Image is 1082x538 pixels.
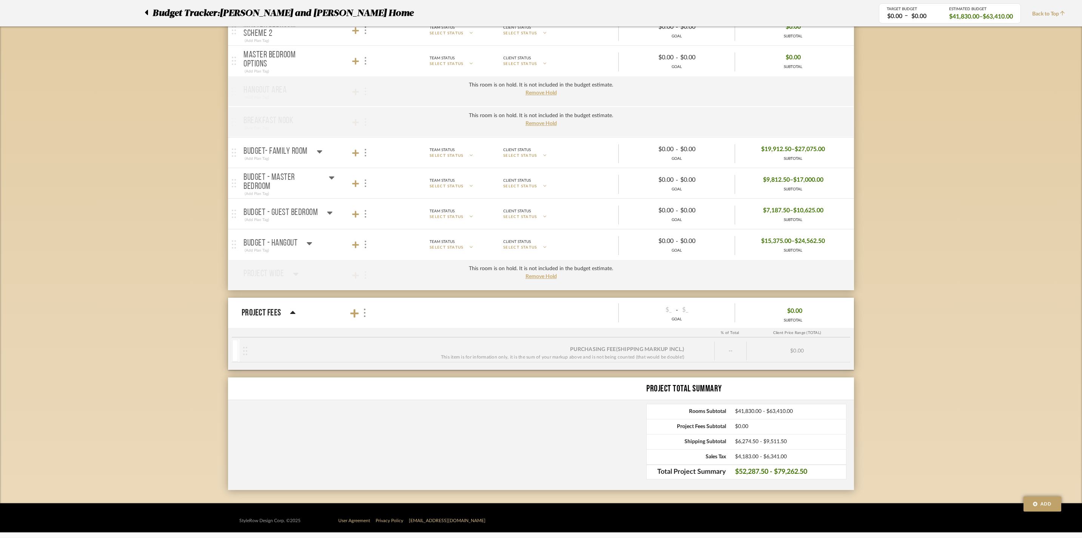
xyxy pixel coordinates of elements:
span: – [790,174,793,186]
span: Back to Top [1032,10,1069,18]
div: SUBTOTAL [761,248,825,254]
img: grip.svg [232,240,236,249]
div: Client Status [503,208,531,215]
img: grip.svg [232,179,236,187]
mat-expansion-panel-header: BUDGET - HANGOUT(Add Plan Tag)Team StatusSELECT STATUSClient StatusSELECT STATUS$0.00-$0.00GOAL$1... [228,229,854,260]
span: Sales Tax [647,454,726,460]
span: $7,187.50 [763,205,790,216]
div: $0.00 [747,342,847,360]
div: (Add Plan Tag) [244,216,270,223]
div: Project Total Summary [646,382,854,396]
p: Master Bedroom - Scheme 2 [244,20,320,38]
mat-expansion-panel-header: BUDGET- FAMILY ROOM(Add Plan Tag)Team StatusSELECT STATUSClient StatusSELECT STATUS$0.00-$0.00GOA... [228,138,854,168]
div: -- [715,342,747,360]
span: Add [1040,501,1052,507]
span: SELECT STATUS [430,31,464,36]
div: SUBTOTAL [763,187,823,192]
a: Privacy Policy [376,518,403,523]
img: 3dots-v.svg [365,179,366,187]
span: SELECT STATUS [430,214,464,220]
img: grip.svg [232,57,236,65]
div: GOAL [619,156,735,162]
div: Project Fees$_-$_GOAL$0.00SUBTOTAL [228,328,854,370]
span: $41,830.00 [949,12,979,21]
mat-expansion-panel-header: BUDGET - MASTER BEDROOM(Add Plan Tag)Team StatusSELECT STATUSClient StatusSELECT STATUS$0.00-$0.0... [228,168,854,198]
p: BUDGET - MASTER BEDROOM [244,173,320,191]
span: $15,375.00 [761,235,791,247]
p: Project Fees [242,306,281,320]
div: - [619,304,735,316]
div: Team Status [430,238,455,245]
span: SELECT STATUS [503,61,537,67]
span: $27,075.00 [795,144,825,155]
span: Remove Hold [526,121,557,126]
div: $0.00 [625,144,676,155]
img: grip.svg [232,148,236,157]
div: $0.00 [678,235,729,247]
div: SUBTOTAL [784,34,802,39]
span: $63,410.00 [983,12,1013,21]
a: [EMAIL_ADDRESS][DOMAIN_NAME] [409,518,486,523]
mat-expansion-panel-header: Project Fees$_-$_GOAL$0.00SUBTOTAL [228,298,854,328]
img: grip.svg [232,210,236,218]
div: Client Price Range (TOTAL) [746,328,848,337]
span: SELECT STATUS [430,184,464,189]
div: GOAL [619,64,735,70]
mat-expansion-panel-header: Master Bedroom - Scheme 2(Add Plan Tag)Team StatusSELECT STATUSClient StatusSELECT STATUS$0.00-$0... [228,15,854,45]
span: - [676,176,678,185]
img: 3dots-v.svg [365,57,366,65]
div: SUBTOTAL [784,318,802,323]
span: $41,830.00 - $63,410.00 [735,408,846,415]
span: - [676,145,678,154]
span: $24,562.50 [795,235,825,247]
div: Client Status [503,238,531,245]
span: – [791,144,795,155]
span: Total Project Summary [647,468,726,476]
span: $4,183.00 - $6,341.00 [735,454,846,460]
span: $9,812.50 [763,174,790,186]
div: Purchasing Fee (Shipping markup incl.) [570,346,684,353]
img: more.svg [363,309,367,317]
div: $0.00 [909,12,929,21]
span: – [790,205,793,216]
span: Shipping Subtotal [647,439,726,445]
div: (Add Plan Tag) [244,68,270,75]
div: $0.00 [625,235,676,247]
img: 3dots-v.svg [365,149,366,156]
div: Client Status [503,177,531,184]
img: 3dots-v.svg [365,241,366,248]
span: $0.00 [787,305,802,317]
span: $0.00 [735,424,846,430]
span: $0.00 [786,52,801,63]
div: $0.00 [678,52,729,63]
div: $0.00 [625,52,676,63]
div: Client Status [503,147,531,153]
div: This room is on hold. It is not included in the budget estimate. [469,265,613,273]
div: This item is for information only, it is the sum of your markup above and is not being counted (t... [441,353,684,361]
span: SELECT STATUS [503,153,537,159]
span: SELECT STATUS [503,214,537,220]
span: $17,000.00 [793,174,823,186]
div: GOAL [619,317,735,322]
span: Project Fees Subtotal [647,424,726,430]
span: $52,287.50 - $79,262.50 [735,468,846,476]
div: Team Status [430,24,455,31]
span: SELECT STATUS [503,31,537,36]
span: - [676,206,678,215]
div: Team Status [430,147,455,153]
div: $0.00 [885,12,905,21]
div: (Add Plan Tag) [244,247,270,254]
div: This room is on hold. It is not included in the budget estimate. [469,112,613,120]
span: $10,625.00 [793,205,823,216]
span: Remove Hold [526,274,557,279]
div: $0.00 [625,205,676,216]
div: SUBTOTAL [784,64,802,70]
div: ESTIMATED BUDGET [949,7,1013,11]
div: GOAL [619,34,735,39]
span: Remove Hold [526,90,557,96]
img: grip.svg [232,26,236,34]
p: BUDGET - HANGOUT [244,239,297,248]
span: $19,912.50 [761,144,791,155]
div: Client Status [503,24,531,31]
span: SELECT STATUS [430,61,464,67]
